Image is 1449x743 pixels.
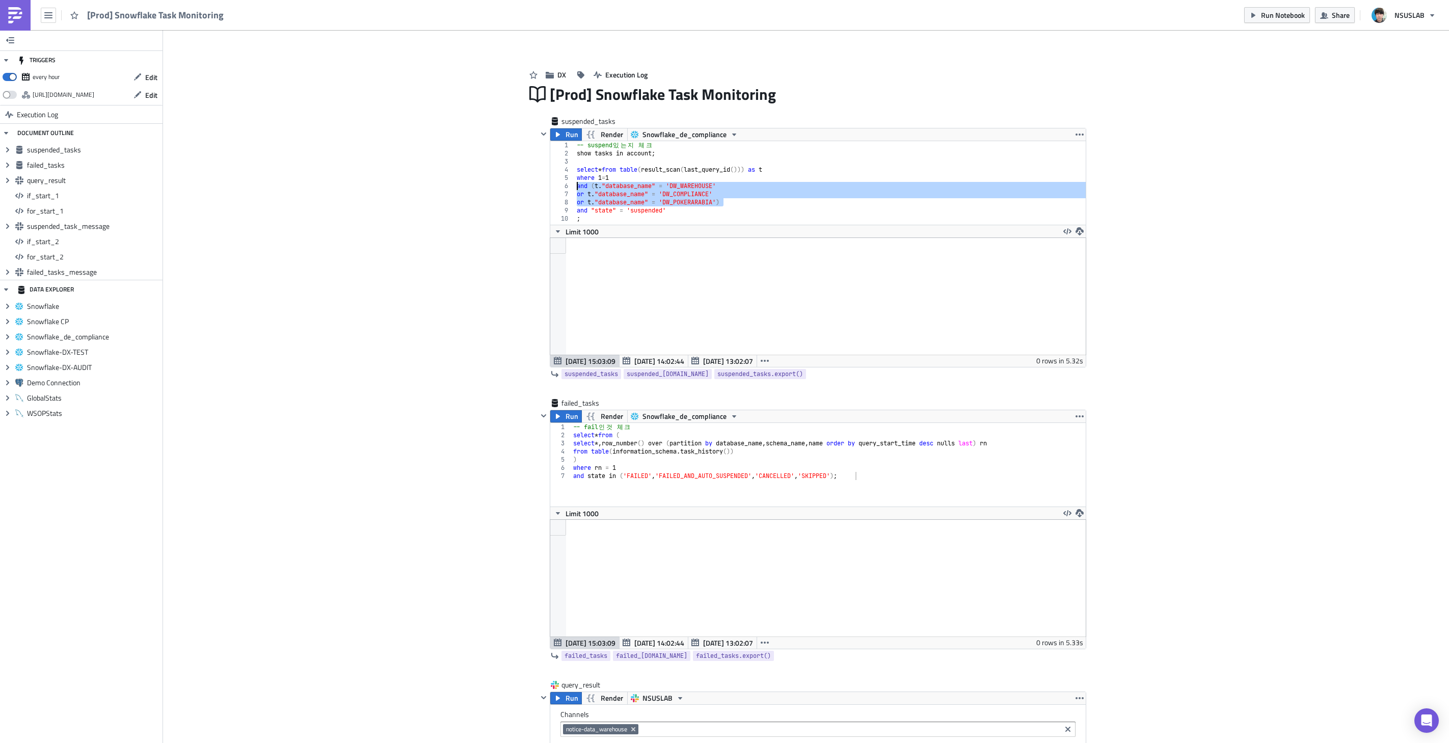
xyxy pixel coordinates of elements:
[550,190,575,198] div: 7
[703,638,753,648] span: [DATE] 13:02:07
[538,692,550,704] button: Hide content
[550,157,575,166] div: 3
[550,507,602,519] button: Limit 1000
[550,423,571,431] div: 1
[538,128,550,140] button: Hide content
[27,378,160,387] span: Demo Connection
[550,174,575,182] div: 5
[566,356,615,366] span: [DATE] 15:03:09
[642,128,727,141] span: Snowflake_de_compliance
[629,724,638,734] button: Remove Tag
[550,472,571,480] div: 7
[561,116,616,126] span: suspended_tasks
[550,431,571,439] div: 2
[27,252,160,261] span: for_start_2
[717,369,803,379] span: suspended_tasks.export()
[550,141,575,149] div: 1
[550,206,575,215] div: 9
[550,355,620,367] button: [DATE] 15:03:09
[17,51,56,69] div: TRIGGERS
[27,191,160,200] span: if_start_1
[566,508,599,519] span: Limit 1000
[17,105,58,124] span: Execution Log
[550,225,602,237] button: Limit 1000
[550,692,582,704] button: Run
[87,9,225,21] span: [Prod] Snowflake Task Monitoring
[619,355,688,367] button: [DATE] 14:02:44
[27,302,160,311] span: Snowflake
[550,464,571,472] div: 6
[1394,10,1425,20] span: NSUSLAB
[27,145,160,154] span: suspended_tasks
[550,215,575,223] div: 10
[7,7,23,23] img: PushMetrics
[619,636,688,649] button: [DATE] 14:02:44
[27,237,160,246] span: if_start_2
[17,124,74,142] div: DOCUMENT OUTLINE
[128,69,163,85] button: Edit
[33,87,94,102] div: https://pushmetrics.io/api/v1/report/75rgd21LBM/webhook?token=f1ea54588b344aee9e2faf40f8709e18
[550,149,575,157] div: 2
[1244,7,1310,23] button: Run Notebook
[550,128,582,141] button: Run
[634,356,684,366] span: [DATE] 14:02:44
[1062,723,1074,735] button: Clear selected items
[696,651,771,661] span: failed_tasks.export()
[550,447,571,456] div: 4
[561,651,610,661] a: failed_tasks
[566,638,615,648] span: [DATE] 15:03:09
[566,692,578,704] span: Run
[634,638,684,648] span: [DATE] 14:02:44
[27,363,160,372] span: Snowflake-DX-AUDIT
[550,85,777,104] span: [Prod] Snowflake Task Monitoring
[145,72,157,83] span: Edit
[1365,4,1441,26] button: NSUSLAB
[688,355,757,367] button: [DATE] 13:02:07
[550,182,575,190] div: 6
[33,69,60,85] div: every hour
[624,369,712,379] a: suspended_[DOMAIN_NAME]
[581,692,628,704] button: Render
[627,369,709,379] span: suspended_[DOMAIN_NAME]
[627,692,688,704] button: NSUSLAB
[561,398,602,408] span: failed_tasks
[693,651,774,661] a: failed_tasks.export()
[1036,355,1083,367] div: 0 rows in 5.32s
[128,87,163,103] button: Edit
[688,636,757,649] button: [DATE] 13:02:07
[581,410,628,422] button: Render
[1315,7,1355,23] button: Share
[601,410,623,422] span: Render
[541,67,571,83] button: DX
[566,410,578,422] span: Run
[27,348,160,357] span: Snowflake-DX-TEST
[17,280,74,299] div: DATA EXPLORER
[560,710,1076,719] label: Channels
[27,176,160,185] span: query_result
[550,198,575,206] div: 8
[1332,10,1350,20] span: Share
[27,268,160,277] span: failed_tasks_message
[627,410,742,422] button: Snowflake_de_compliance
[27,206,160,216] span: for_start_1
[703,356,753,366] span: [DATE] 13:02:07
[538,410,550,422] button: Hide content
[27,332,160,341] span: Snowflake_de_compliance
[27,222,160,231] span: suspended_task_message
[566,226,599,237] span: Limit 1000
[642,692,673,704] span: NSUSLAB
[550,456,571,464] div: 5
[1371,7,1388,24] img: Avatar
[565,369,618,379] span: suspended_tasks
[588,67,653,83] button: Execution Log
[566,128,578,141] span: Run
[550,439,571,447] div: 3
[561,680,602,690] span: query_result
[557,69,566,80] span: DX
[1414,708,1439,733] div: Open Intercom Messenger
[27,393,160,403] span: GlobalStats
[605,69,648,80] span: Execution Log
[550,410,582,422] button: Run
[581,128,628,141] button: Render
[601,692,623,704] span: Render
